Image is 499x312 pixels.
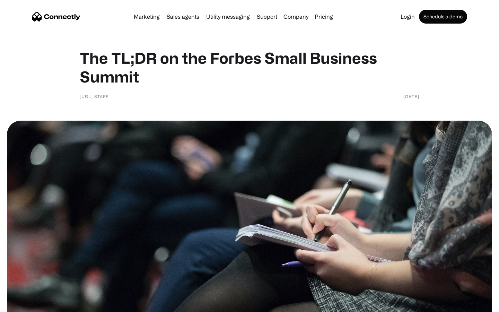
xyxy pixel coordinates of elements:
[80,93,108,100] div: [URL] Staff
[419,10,467,24] a: Schedule a demo
[403,93,419,100] div: [DATE]
[164,14,202,19] a: Sales agents
[312,14,336,19] a: Pricing
[80,49,419,86] h1: The TL;DR on the Forbes Small Business Summit
[131,14,163,19] a: Marketing
[14,300,42,310] ul: Language list
[254,14,280,19] a: Support
[7,300,42,310] aside: Language selected: English
[398,14,418,19] a: Login
[203,14,253,19] a: Utility messaging
[283,12,308,21] div: Company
